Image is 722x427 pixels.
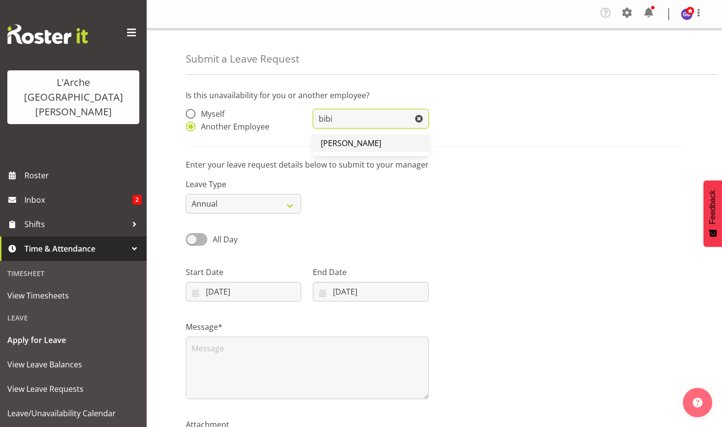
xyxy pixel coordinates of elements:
[7,333,139,347] span: Apply for Leave
[703,180,722,247] button: Feedback - Show survey
[24,192,132,207] span: Inbox
[2,401,144,426] a: Leave/Unavailability Calendar
[213,234,238,245] span: All Day
[2,377,144,401] a: View Leave Requests
[7,357,139,372] span: View Leave Balances
[708,190,717,224] span: Feedback
[321,138,381,149] span: [PERSON_NAME]
[2,283,144,308] a: View Timesheets
[7,406,139,421] span: Leave/Unavailability Calendar
[2,328,144,352] a: Apply for Leave
[24,241,127,256] span: Time & Attendance
[313,109,428,128] input: Select Employee
[186,266,301,278] label: Start Date
[2,263,144,283] div: Timesheet
[7,24,88,44] img: Rosterit website logo
[2,308,144,328] div: Leave
[17,75,130,119] div: L'Arche [GEOGRAPHIC_DATA][PERSON_NAME]
[693,398,702,407] img: help-xxl-2.png
[196,122,269,131] span: Another Employee
[2,352,144,377] a: View Leave Balances
[313,282,428,301] input: Click to select...
[186,178,301,190] label: Leave Type
[24,168,142,183] span: Roster
[186,321,429,333] label: Message*
[681,8,693,20] img: gillian-bradshaw10168.jpg
[132,195,142,205] span: 2
[186,53,299,64] h4: Submit a Leave Request
[313,266,428,278] label: End Date
[186,282,301,301] input: Click to select...
[196,109,224,119] span: Myself
[7,382,139,396] span: View Leave Requests
[313,134,428,152] a: [PERSON_NAME]
[7,288,139,303] span: View Timesheets
[24,217,127,232] span: Shifts
[186,89,683,101] p: Is this unavailability for you or another employee?
[186,159,683,171] p: Enter your leave request details below to submit to your manager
